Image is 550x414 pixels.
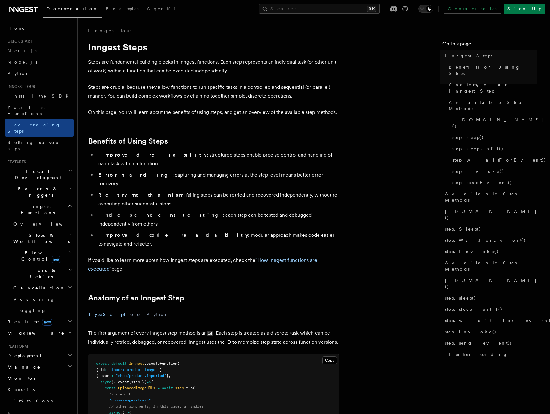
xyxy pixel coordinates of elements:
[129,361,144,366] span: inngest
[13,308,46,313] span: Logging
[5,373,74,384] button: Monitor
[96,361,109,366] span: export
[5,68,74,79] a: Python
[442,246,537,257] a: step.Invoke()
[445,237,526,243] span: step.WaitForEvent()
[88,256,339,273] p: If you'd like to learn more about how Inngest steps are executed, check the page.
[445,277,537,290] span: [DOMAIN_NAME]()
[442,304,537,315] a: step.sleep_until()
[445,191,537,203] span: Available Step Methods
[106,6,139,11] span: Examples
[13,221,78,226] span: Overview
[11,218,74,230] a: Overview
[11,247,74,265] button: Flow Controlnew
[367,6,376,12] kbd: ⌘K
[5,90,74,102] a: Install the SDK
[452,179,512,186] span: step.sendEvent()
[5,102,74,119] a: Your first Functions
[8,398,53,403] span: Limitations
[11,250,69,262] span: Flow Control
[446,61,537,79] a: Benefits of Using Steps
[444,4,501,14] a: Contact sales
[42,319,52,326] span: new
[5,166,74,183] button: Local Development
[5,39,32,44] span: Quick start
[168,374,171,378] span: ,
[442,292,537,304] a: step.sleep()
[442,257,537,275] a: Available Step Methods
[109,368,160,372] span: "import-product-images"
[46,6,98,11] span: Documentation
[144,361,177,366] span: .createFunction
[11,232,70,245] span: Steps & Workflows
[442,50,537,61] a: Inngest Steps
[193,386,195,390] span: (
[5,218,74,316] div: Inngest Functions
[8,48,37,53] span: Next.js
[11,282,74,294] button: Cancellation
[98,172,172,178] strong: Error handling
[5,361,74,373] button: Manage
[445,340,512,346] span: step.send_event()
[452,146,504,152] span: step.sleepUntil()
[88,83,339,100] p: Steps are crucial because they allow functions to run specific tasks in a controlled and sequenti...
[13,297,55,302] span: Versioning
[8,122,61,134] span: Leveraging Steps
[5,137,74,154] a: Setting up your app
[5,186,68,198] span: Events & Triggers
[11,294,74,305] a: Versioning
[5,353,41,359] span: Deployment
[450,114,537,132] a: [DOMAIN_NAME]()
[43,2,102,18] a: Documentation
[446,349,537,360] a: Further reading
[5,316,74,327] button: Realtimenew
[8,71,30,76] span: Python
[11,305,74,316] a: Logging
[116,374,166,378] span: "shop/product.imported"
[449,99,537,112] span: Available Step Methods
[442,188,537,206] a: Available Step Methods
[96,231,339,248] li: : modular approach makes code easier to navigate and refactor.
[88,329,339,347] p: The first argument of every Inngest step method is an . Each step is treated as a discrete task w...
[442,40,537,50] h4: On this page
[5,330,65,336] span: Middleware
[450,177,537,188] a: step.sendEvent()
[449,64,537,77] span: Benefits of Using Steps
[5,168,68,181] span: Local Development
[5,395,74,406] a: Limitations
[8,93,72,98] span: Install the SDK
[96,211,339,228] li: : each step can be tested and debugged independently from others.
[445,208,537,221] span: [DOMAIN_NAME]()
[105,386,116,390] span: const
[109,392,131,396] span: // step ID
[96,191,339,208] li: : failing steps can be retried and recovered independently, without re-executing other successful...
[147,307,169,321] button: Python
[98,192,184,198] strong: Retry mechanism
[442,337,537,349] a: step.send_event()
[88,41,339,53] h1: Inngest Steps
[5,350,74,361] button: Deployment
[445,53,492,59] span: Inngest Steps
[418,5,433,13] button: Toggle dark mode
[98,232,248,238] strong: Improved code readability
[158,386,160,390] span: =
[504,4,545,14] a: Sign Up
[8,140,61,151] span: Setting up your app
[445,306,503,312] span: step.sleep_until()
[8,387,35,392] span: Security
[445,260,537,272] span: Available Step Methods
[98,212,223,218] strong: Independent testing
[11,230,74,247] button: Steps & Workflows
[450,154,537,166] a: step.waitForEvent()
[105,368,107,372] span: :
[449,82,537,94] span: Anatomy of an Inngest Step
[5,183,74,201] button: Events & Triggers
[452,157,546,163] span: step.waitForEvent()
[8,105,45,116] span: Your first Functions
[442,206,537,223] a: [DOMAIN_NAME]()
[162,386,173,390] span: await
[160,368,162,372] span: }
[442,235,537,246] a: step.WaitForEvent()
[11,285,65,291] span: Cancellation
[118,386,155,390] span: uploadedImageURLs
